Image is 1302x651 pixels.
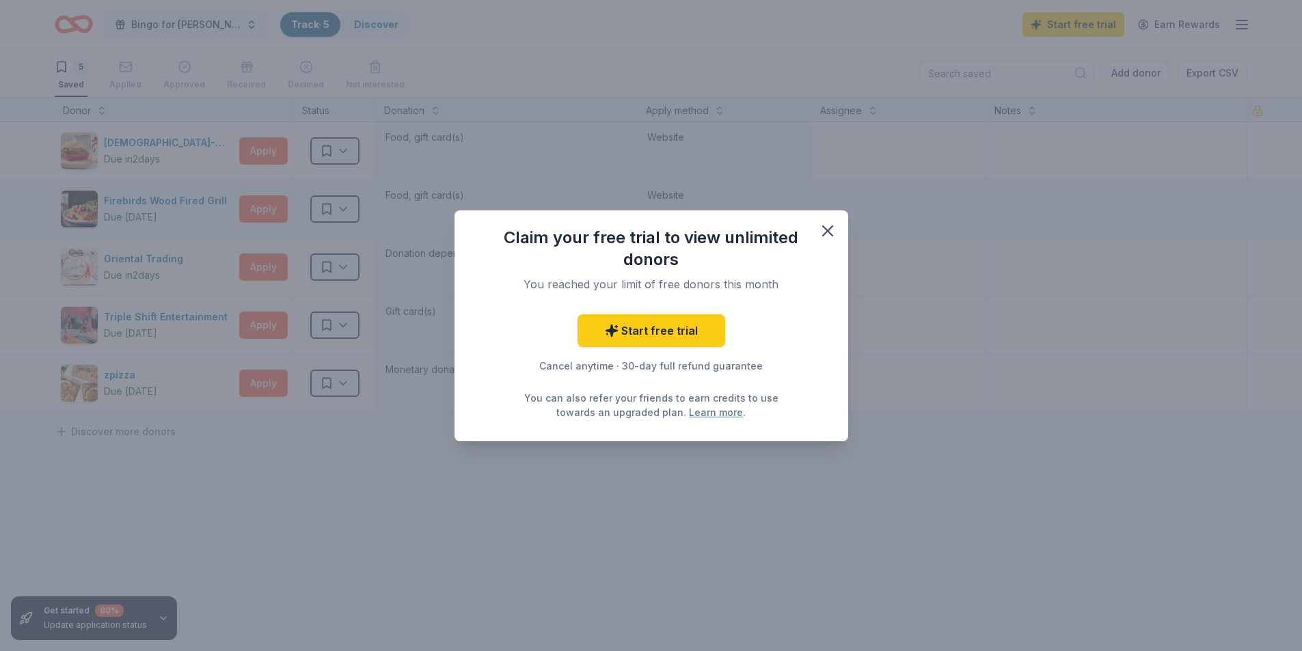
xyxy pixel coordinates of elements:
[482,227,821,271] div: Claim your free trial to view unlimited donors
[578,314,725,347] a: Start free trial
[482,358,821,374] div: Cancel anytime · 30-day full refund guarantee
[689,405,743,419] a: Learn more
[498,276,804,292] div: You reached your limit of free donors this month
[520,391,783,419] div: You can also refer your friends to earn credits to use towards an upgraded plan. .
